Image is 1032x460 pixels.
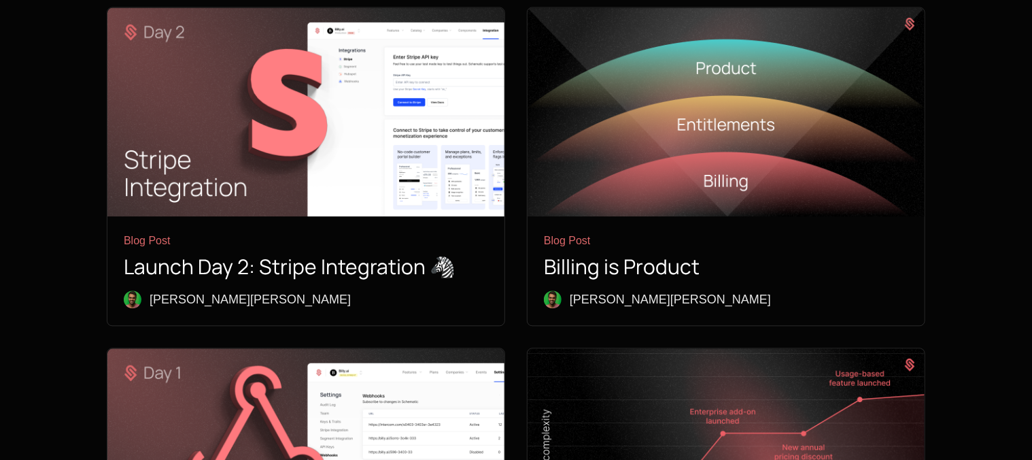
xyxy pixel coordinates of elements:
img: Day 2 - stripe [107,7,504,216]
a: Day 2 - stripeBlog PostLaunch Day 2: Stripe Integration 🦓imagejas[PERSON_NAME][PERSON_NAME] [107,7,504,325]
h1: Launch Day 2: Stripe Integration 🦓 [124,254,488,279]
img: imagejas [544,291,562,308]
img: image (9) [528,7,925,216]
a: image (9)Blog PostBilling is Productimagejas[PERSON_NAME][PERSON_NAME] [528,7,925,325]
img: imagejas [124,291,141,308]
h1: Billing is Product [544,254,908,279]
div: Blog Post [544,233,908,249]
div: Blog Post [124,233,488,249]
div: [PERSON_NAME] [PERSON_NAME] [570,290,771,309]
div: [PERSON_NAME] [PERSON_NAME] [150,290,351,309]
